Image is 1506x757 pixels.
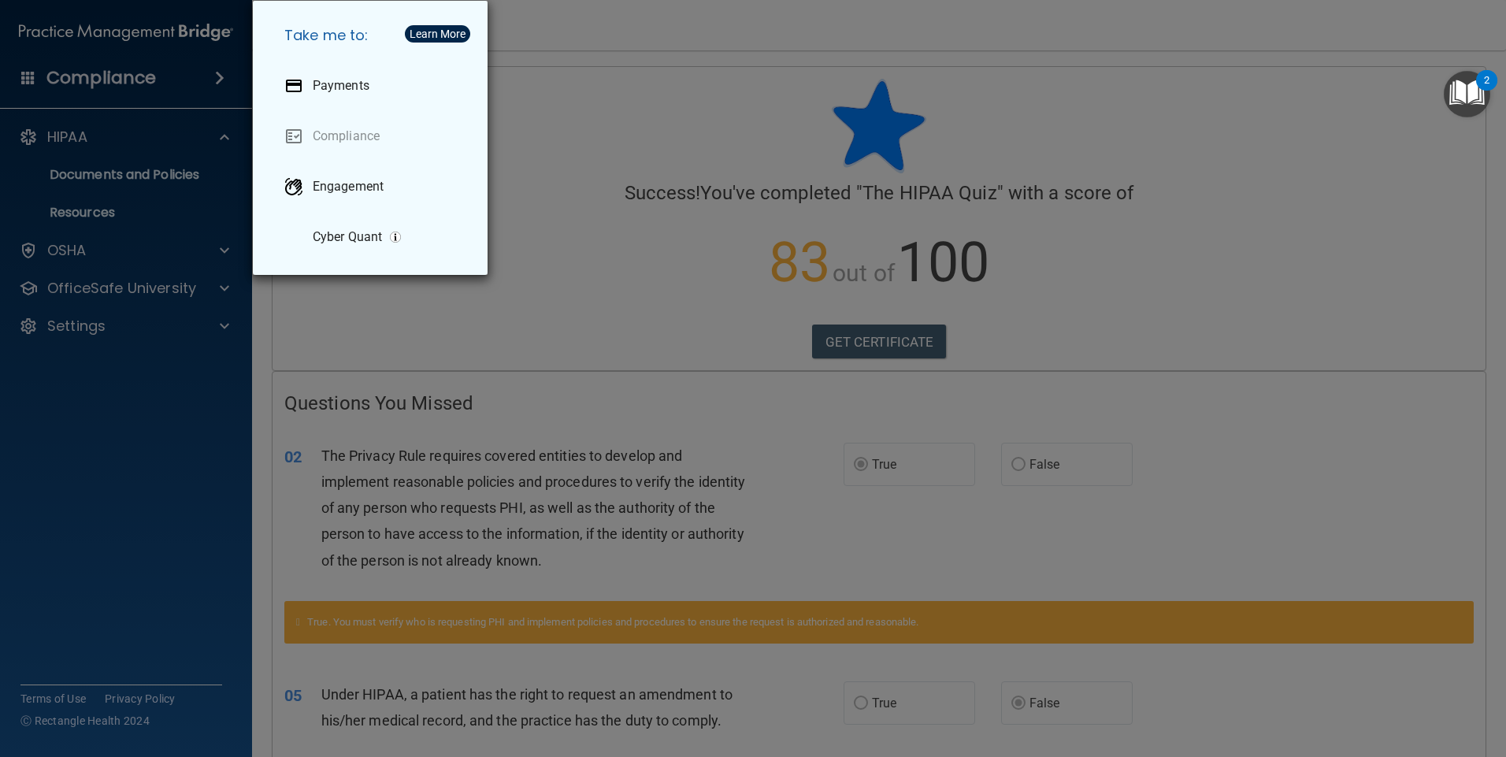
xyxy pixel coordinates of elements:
[313,179,384,195] p: Engagement
[410,28,466,39] div: Learn More
[272,13,475,58] h5: Take me to:
[272,64,475,108] a: Payments
[1484,80,1489,101] div: 2
[313,229,382,245] p: Cyber Quant
[272,165,475,209] a: Engagement
[405,25,470,43] button: Learn More
[272,114,475,158] a: Compliance
[1444,71,1490,117] button: Open Resource Center, 2 new notifications
[272,215,475,259] a: Cyber Quant
[313,78,369,94] p: Payments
